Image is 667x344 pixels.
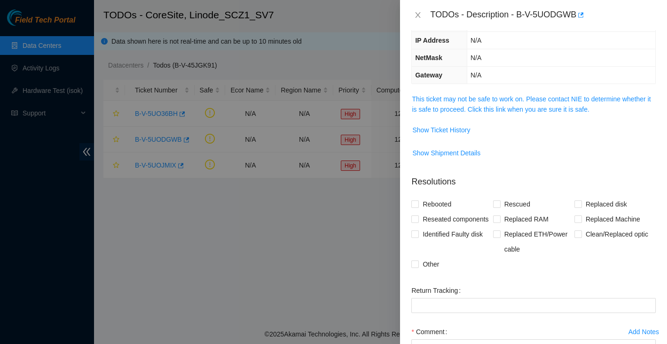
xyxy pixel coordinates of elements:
[412,95,651,113] a: This ticket may not be safe to work on. Please contact NIE to determine whether it is safe to pro...
[471,71,481,79] span: N/A
[415,71,442,79] span: Gateway
[411,324,451,339] label: Comment
[628,324,659,339] button: Add Notes
[628,329,659,335] div: Add Notes
[501,227,574,257] span: Replaced ETH/Power cable
[412,145,481,161] button: Show Shipment Details
[501,197,534,212] span: Rescued
[582,212,644,227] span: Replaced Machine
[419,197,455,212] span: Rebooted
[415,54,442,61] span: NetMask
[419,227,487,242] span: Identified Faulty disk
[582,227,652,242] span: Clean/Replaced optic
[419,257,443,272] span: Other
[411,168,656,188] p: Resolutions
[412,148,480,158] span: Show Shipment Details
[430,8,656,23] div: TODOs - Description - B-V-5UODGWB
[412,125,470,135] span: Show Ticket History
[411,283,464,298] label: Return Tracking
[415,37,449,44] span: IP Address
[411,298,656,313] input: Return Tracking
[412,122,471,138] button: Show Ticket History
[419,212,492,227] span: Reseated components
[501,212,552,227] span: Replaced RAM
[471,37,481,44] span: N/A
[411,11,424,20] button: Close
[582,197,631,212] span: Replaced disk
[471,54,481,61] span: N/A
[414,11,422,19] span: close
